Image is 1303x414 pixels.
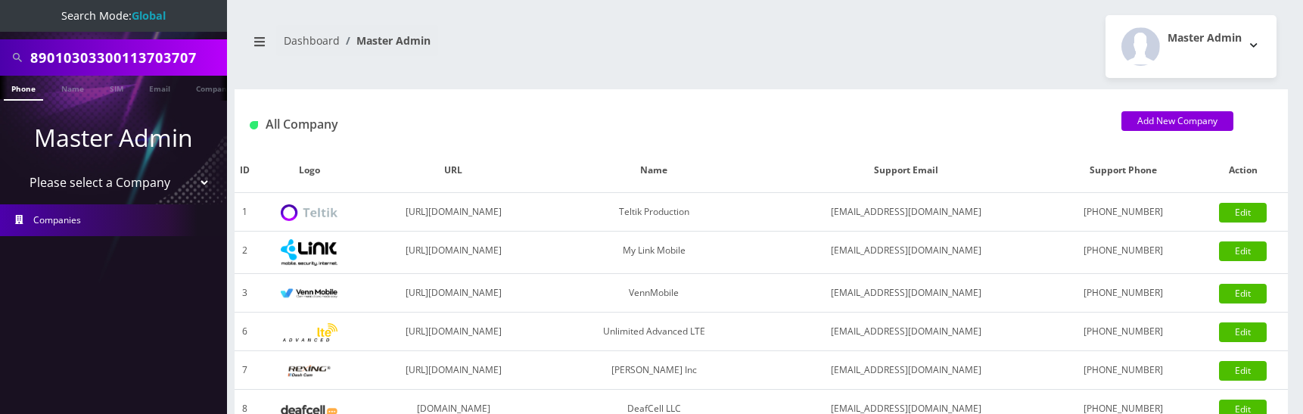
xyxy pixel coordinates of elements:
td: My Link Mobile [544,232,764,274]
a: Name [54,76,92,99]
a: Edit [1219,322,1267,342]
a: Email [141,76,178,99]
img: All Company [250,121,258,129]
a: Edit [1219,361,1267,381]
input: Search All Companies [30,43,223,72]
td: [PHONE_NUMBER] [1048,313,1198,351]
td: [EMAIL_ADDRESS][DOMAIN_NAME] [764,193,1048,232]
strong: Global [132,8,166,23]
span: Companies [33,213,81,226]
img: Rexing Inc [281,364,337,378]
h2: Master Admin [1168,32,1242,45]
td: [EMAIL_ADDRESS][DOMAIN_NAME] [764,313,1048,351]
button: Master Admin [1106,15,1277,78]
span: Search Mode: [61,8,166,23]
a: Add New Company [1121,111,1233,131]
td: 1 [235,193,256,232]
a: Company [188,76,239,99]
td: [URL][DOMAIN_NAME] [362,232,544,274]
a: Dashboard [284,33,340,48]
td: [URL][DOMAIN_NAME] [362,313,544,351]
th: Action [1198,148,1288,193]
td: [EMAIL_ADDRESS][DOMAIN_NAME] [764,232,1048,274]
th: URL [362,148,544,193]
nav: breadcrumb [246,25,750,68]
td: Unlimited Advanced LTE [544,313,764,351]
td: VennMobile [544,274,764,313]
td: [PHONE_NUMBER] [1048,351,1198,390]
a: Edit [1219,241,1267,261]
td: Teltik Production [544,193,764,232]
img: Teltik Production [281,204,337,222]
td: [URL][DOMAIN_NAME] [362,351,544,390]
td: [EMAIL_ADDRESS][DOMAIN_NAME] [764,351,1048,390]
h1: All Company [250,117,1099,132]
td: [PHONE_NUMBER] [1048,232,1198,274]
th: Name [544,148,764,193]
a: SIM [102,76,131,99]
th: Support Phone [1048,148,1198,193]
td: 6 [235,313,256,351]
th: Support Email [764,148,1048,193]
td: [EMAIL_ADDRESS][DOMAIN_NAME] [764,274,1048,313]
a: Phone [4,76,43,101]
img: My Link Mobile [281,239,337,266]
th: ID [235,148,256,193]
td: [PERSON_NAME] Inc [544,351,764,390]
td: [URL][DOMAIN_NAME] [362,193,544,232]
a: Edit [1219,203,1267,223]
td: [PHONE_NUMBER] [1048,274,1198,313]
td: [PHONE_NUMBER] [1048,193,1198,232]
td: 7 [235,351,256,390]
img: VennMobile [281,288,337,299]
td: 2 [235,232,256,274]
a: Edit [1219,284,1267,303]
td: [URL][DOMAIN_NAME] [362,274,544,313]
img: Unlimited Advanced LTE [281,323,337,342]
td: 3 [235,274,256,313]
li: Master Admin [340,33,431,48]
th: Logo [256,148,363,193]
